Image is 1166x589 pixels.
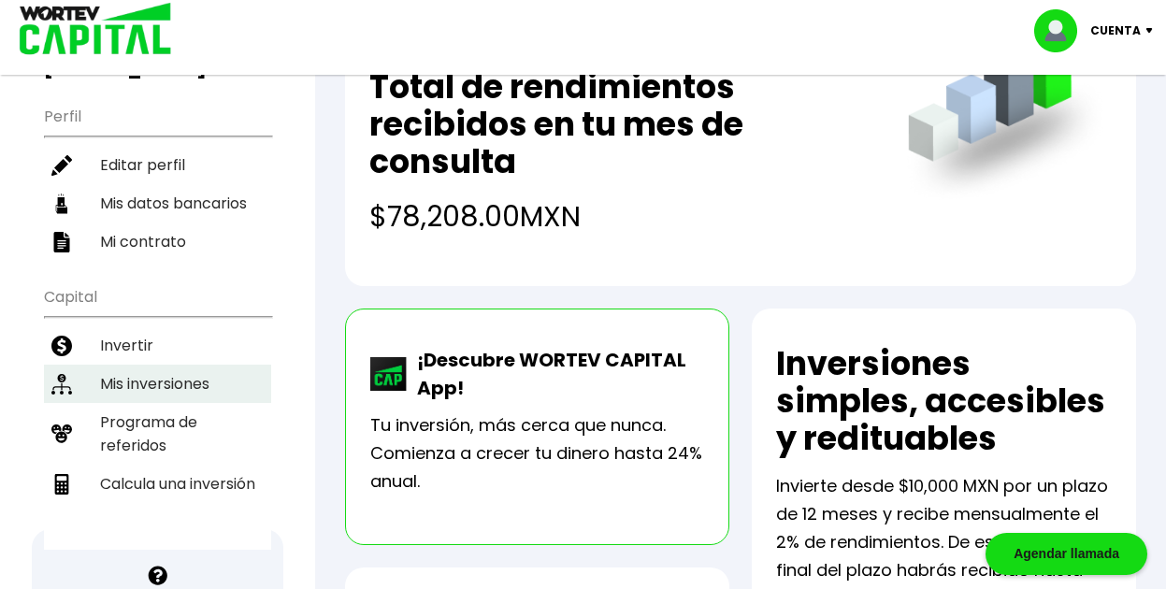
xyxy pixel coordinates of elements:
[408,346,704,402] p: ¡Descubre WORTEV CAPITAL App!
[1090,17,1141,45] p: Cuenta
[51,336,72,356] img: invertir-icon.b3b967d7.svg
[51,424,72,444] img: recomiendanos-icon.9b8e9327.svg
[51,232,72,252] img: contrato-icon.f2db500c.svg
[370,357,408,391] img: wortev-capital-app-icon
[986,533,1147,575] div: Agendar llamada
[369,195,871,237] h4: $78,208.00 MXN
[51,194,72,214] img: datos-icon.10cf9172.svg
[44,184,271,223] a: Mis datos bancarios
[44,365,271,403] a: Mis inversiones
[1141,28,1166,34] img: icon-down
[1034,9,1090,52] img: profile-image
[51,155,72,176] img: editar-icon.952d3147.svg
[51,474,72,495] img: calculadora-icon.17d418c4.svg
[44,276,271,550] ul: Capital
[776,345,1112,457] h2: Inversiones simples, accesibles y redituables
[44,95,271,261] ul: Perfil
[44,146,271,184] a: Editar perfil
[44,326,271,365] a: Invertir
[44,223,271,261] a: Mi contrato
[370,411,704,496] p: Tu inversión, más cerca que nunca. Comienza a crecer tu dinero hasta 24% anual.
[44,465,271,503] a: Calcula una inversión
[369,68,871,180] h2: Total de rendimientos recibidos en tu mes de consulta
[44,403,271,465] a: Programa de referidos
[51,374,72,395] img: inversiones-icon.6695dc30.svg
[44,34,271,80] h3: Buen día,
